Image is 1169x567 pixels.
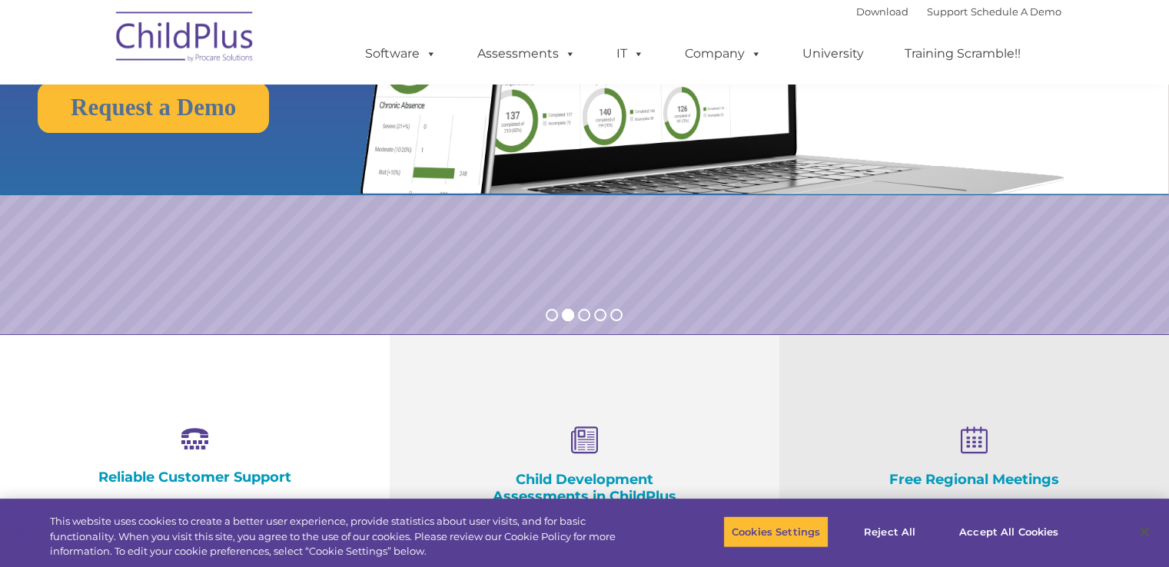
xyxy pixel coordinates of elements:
[856,5,1061,18] font: |
[889,38,1036,69] a: Training Scramble!!
[467,471,702,505] h4: Child Development Assessments in ChildPlus
[108,1,262,78] img: ChildPlus by Procare Solutions
[601,38,659,69] a: IT
[927,5,968,18] a: Support
[50,514,643,559] div: This website uses cookies to create a better user experience, provide statistics about user visit...
[951,516,1067,548] button: Accept All Cookies
[842,516,938,548] button: Reject All
[669,38,777,69] a: Company
[77,469,313,486] h4: Reliable Customer Support
[971,5,1061,18] a: Schedule A Demo
[38,82,269,133] a: Request a Demo
[1127,515,1161,549] button: Close
[462,38,591,69] a: Assessments
[787,38,879,69] a: University
[214,101,261,113] span: Last name
[856,5,908,18] a: Download
[350,38,452,69] a: Software
[723,516,829,548] button: Cookies Settings
[856,471,1092,488] h4: Free Regional Meetings
[214,164,279,176] span: Phone number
